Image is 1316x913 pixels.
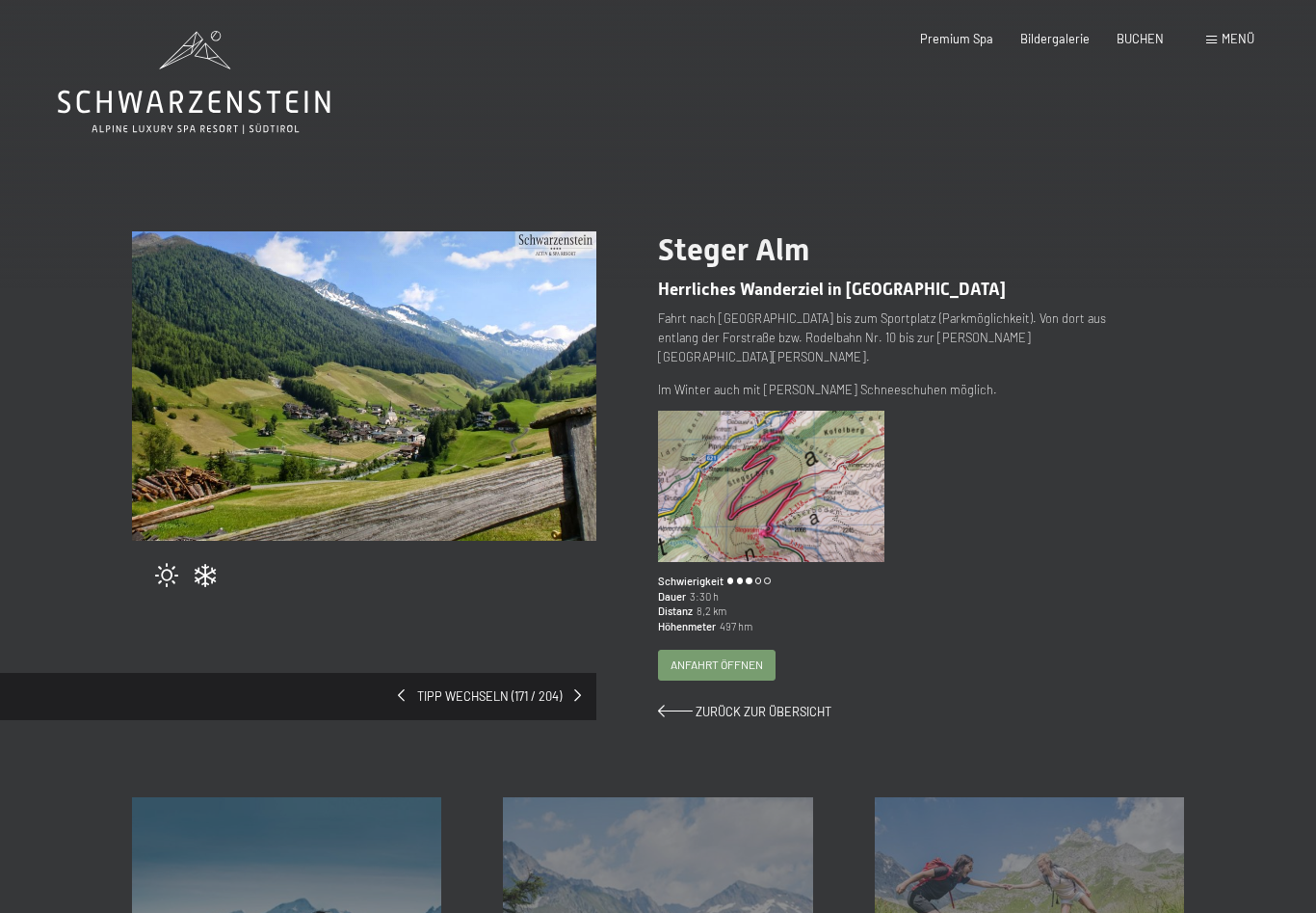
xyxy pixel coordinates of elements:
[658,280,1006,299] span: Herrliches Wanderziel in [GEOGRAPHIC_DATA]
[693,604,726,619] span: 8,2 km
[686,589,719,604] span: 3:30 h
[658,619,716,634] span: Höhenmeter
[658,589,686,604] span: Dauer
[920,31,993,46] a: Premium Spa
[658,604,693,619] span: Distanz
[1020,31,1090,46] a: Bildergalerie
[658,231,809,268] span: Steger Alm
[658,380,1122,399] p: Im Winter auch mit [PERSON_NAME] Schneeschuhen möglich.
[1117,31,1164,46] a: BUCHEN
[405,688,574,706] span: Tipp wechseln (171 / 204)
[132,231,596,541] img: Steger Alm
[658,574,724,589] span: Schwierigkeit
[716,619,752,634] span: 497 hm
[658,411,884,562] img: Steger Alm
[696,704,831,719] span: Zurück zur Übersicht
[658,704,831,719] a: Zurück zur Übersicht
[658,309,1122,367] p: Fahrt nach [GEOGRAPHIC_DATA] bis zum Sportplatz (Parkmöglichkeit). Von dort aus entlang der Forst...
[1222,31,1254,46] span: Menü
[671,657,763,673] span: Anfahrt öffnen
